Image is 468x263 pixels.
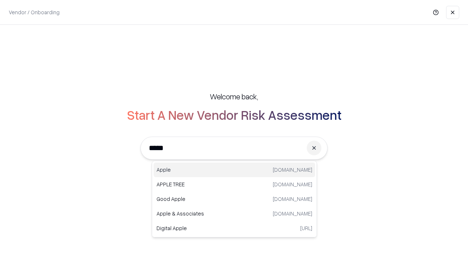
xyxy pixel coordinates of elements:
h5: Welcome back, [210,91,258,102]
p: Apple [156,166,234,174]
p: [DOMAIN_NAME] [273,166,312,174]
p: [DOMAIN_NAME] [273,180,312,188]
h2: Start A New Vendor Risk Assessment [127,107,341,122]
p: Good Apple [156,195,234,203]
p: Digital Apple [156,224,234,232]
div: Suggestions [152,161,317,237]
p: [URL] [300,224,312,232]
p: Apple & Associates [156,210,234,217]
p: Vendor / Onboarding [9,8,60,16]
p: [DOMAIN_NAME] [273,195,312,203]
p: APPLE TREE [156,180,234,188]
p: [DOMAIN_NAME] [273,210,312,217]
